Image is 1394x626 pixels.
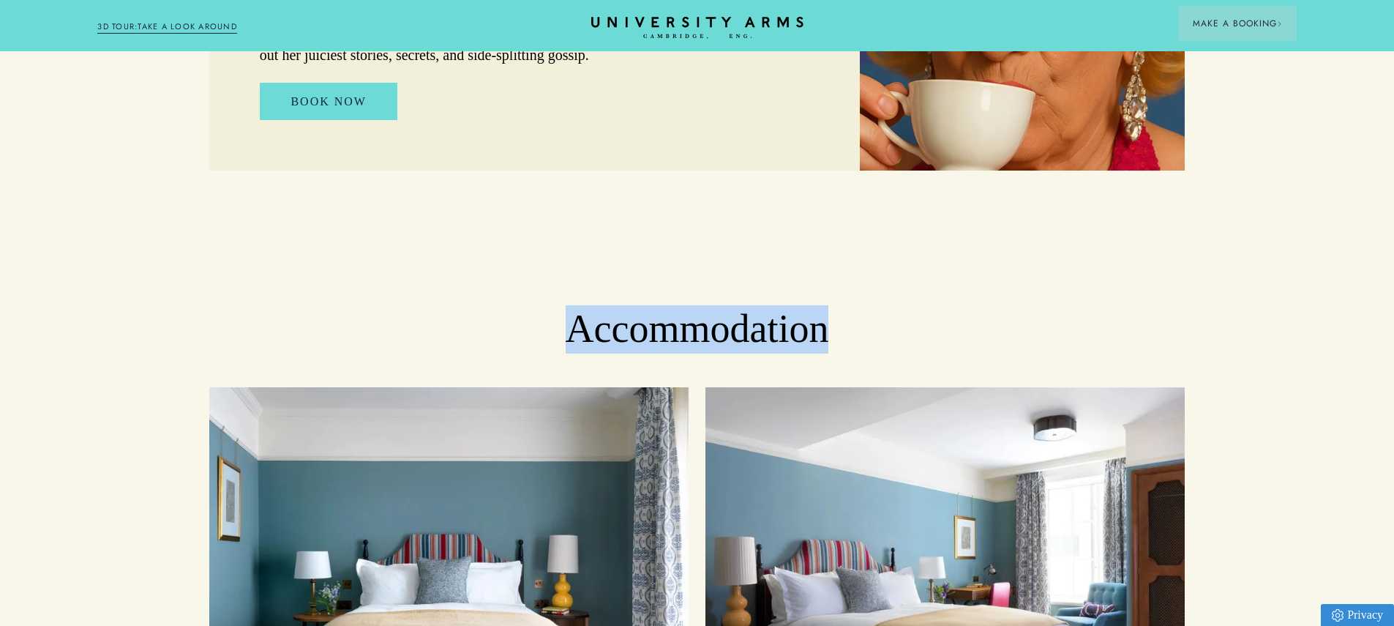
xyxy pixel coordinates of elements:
a: Home [591,17,803,40]
a: BOOK NOW [260,83,397,121]
a: Privacy [1321,604,1394,626]
a: 3D TOUR:TAKE A LOOK AROUND [97,21,237,34]
span: Make a Booking [1193,17,1282,30]
button: Make a BookingArrow icon [1178,6,1297,41]
img: Arrow icon [1277,21,1282,26]
img: Privacy [1332,609,1344,622]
